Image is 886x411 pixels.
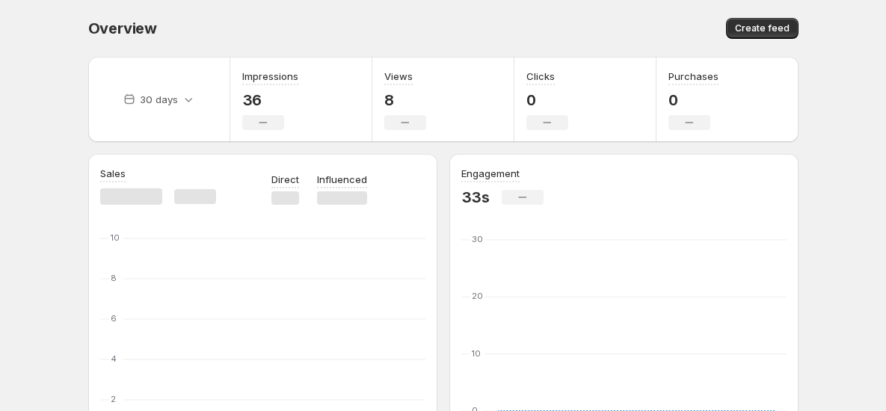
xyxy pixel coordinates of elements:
[88,19,157,37] span: Overview
[472,291,483,301] text: 20
[472,234,483,244] text: 30
[140,92,178,107] p: 30 days
[472,348,481,359] text: 10
[111,273,117,283] text: 8
[317,172,367,187] p: Influenced
[461,188,490,206] p: 33s
[668,69,719,84] h3: Purchases
[242,91,298,109] p: 36
[100,166,126,181] h3: Sales
[726,18,799,39] button: Create feed
[668,91,719,109] p: 0
[384,91,426,109] p: 8
[735,22,790,34] span: Create feed
[111,353,117,364] text: 4
[111,394,116,404] text: 2
[111,232,120,243] text: 10
[526,69,555,84] h3: Clicks
[111,313,117,324] text: 6
[242,69,298,84] h3: Impressions
[526,91,568,109] p: 0
[461,166,520,181] h3: Engagement
[384,69,413,84] h3: Views
[271,172,299,187] p: Direct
